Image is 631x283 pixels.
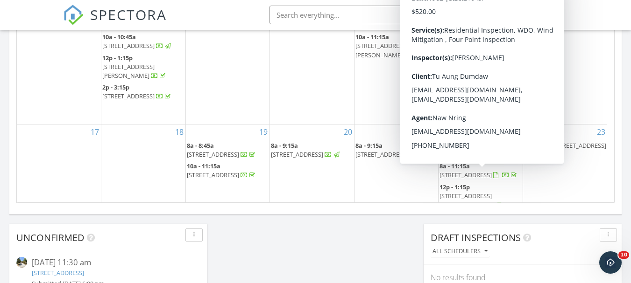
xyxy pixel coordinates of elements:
span: 5p - 6:15p [440,104,467,112]
span: 1p - 4:15p [440,62,467,71]
a: 8a - 11:15a [STREET_ADDRESS] [440,161,522,181]
span: [STREET_ADDRESS] [187,171,239,179]
a: Go to August 20, 2025 [342,124,354,139]
a: 12p - 1:15p [STREET_ADDRESS][PERSON_NAME] [440,182,522,211]
a: 8a - 11:15a [STREET_ADDRESS] [440,140,522,160]
a: 10a - 11:15a [STREET_ADDRESS][PERSON_NAME] [355,32,438,61]
span: [STREET_ADDRESS][PERSON_NAME] [102,62,155,80]
span: 8a - 11:15a [440,141,470,150]
td: Go to August 18, 2025 [101,124,186,212]
div: All schedulers [432,248,488,255]
a: 10a - 11:15a [STREET_ADDRESS] [187,162,257,179]
span: [STREET_ADDRESS] [440,71,492,80]
a: Go to August 21, 2025 [426,124,438,139]
span: [STREET_ADDRESS] [271,150,323,159]
a: Go to August 22, 2025 [510,124,523,139]
span: 8a - 9:15a [271,141,298,150]
td: Go to August 23, 2025 [523,124,607,212]
span: 8a - 11:15a [440,162,470,170]
a: 10a - 10:45a [STREET_ADDRESS] [102,32,184,52]
a: 8a - 9:15a [STREET_ADDRESS] [271,141,341,159]
span: 10a - 10:45a [102,33,136,41]
a: 12p - 1:15p [STREET_ADDRESS][PERSON_NAME] [102,53,184,82]
button: All schedulers [431,245,489,258]
img: The Best Home Inspection Software - Spectora [63,5,84,25]
span: [STREET_ADDRESS] [440,51,492,59]
span: [STREET_ADDRESS][PERSON_NAME] [440,192,492,209]
a: 5p - 6:15p [STREET_ADDRESS] [440,103,522,123]
a: 8a - 9:15a [STREET_ADDRESS] [355,140,438,160]
span: 10a - 11:15a [187,162,220,170]
a: 1p - 4:15p [STREET_ADDRESS] [440,62,518,80]
span: [STREET_ADDRESS] [102,92,155,100]
iframe: Intercom live chat [599,251,622,274]
span: [STREET_ADDRESS] [355,150,408,159]
td: Go to August 20, 2025 [270,124,354,212]
a: 5p - 6:15p [STREET_ADDRESS] [440,104,510,121]
a: 2p - 2:30p [STREET_ADDRESS] [440,82,522,102]
a: 8a - 9:15a [STREET_ADDRESS] [271,140,353,160]
a: 12p - 1:15p [STREET_ADDRESS] [440,41,522,61]
a: SPECTORA [63,13,167,32]
span: Unconfirmed [16,231,85,244]
a: 8a - 9:15a [STREET_ADDRESS] [355,141,425,159]
span: Draft Inspections [431,231,521,244]
span: SPECTORA [90,5,167,24]
a: 8a - 8:45a [STREET_ADDRESS] [187,141,257,159]
a: 1p - 4:15p [STREET_ADDRESS] [440,62,522,82]
a: 8a - 8:45a [STREET_ADDRESS] [187,140,269,160]
a: 8a - 11:15a [STREET_ADDRESS] [440,141,518,159]
span: [STREET_ADDRESS] [102,41,155,50]
a: 8a - 8:30a [STREET_ADDRESS] [524,140,606,160]
a: 12p - 1:15p [STREET_ADDRESS][PERSON_NAME] [102,54,167,80]
a: 10a - 11:15a [STREET_ADDRESS][PERSON_NAME] [355,33,420,59]
img: streetview [16,257,27,268]
span: 8a - 8:45a [187,141,214,150]
a: Go to August 17, 2025 [89,124,101,139]
a: 2p - 3:15p [STREET_ADDRESS] [102,82,184,102]
span: [STREET_ADDRESS] [440,92,492,100]
td: Go to August 17, 2025 [17,124,101,212]
a: 8a - 11:15a [STREET_ADDRESS] [440,162,518,179]
span: 2p - 3:15p [102,83,129,91]
div: [DATE] 11:30 am [32,257,185,269]
span: [STREET_ADDRESS] [187,150,239,159]
span: 12p - 1:15p [440,41,470,50]
span: [STREET_ADDRESS] [440,171,492,179]
span: [STREET_ADDRESS][PERSON_NAME] [355,41,408,59]
span: 12p - 1:15p [440,183,470,191]
a: 2p - 3:15p [STREET_ADDRESS] [102,83,172,100]
span: 10a - 11:15a [355,33,389,41]
a: 12p - 1:15p [STREET_ADDRESS][PERSON_NAME] [440,183,504,209]
span: 2p - 2:30p [440,83,467,91]
a: Go to August 19, 2025 [257,124,269,139]
span: [STREET_ADDRESS] [440,113,492,121]
a: 10a - 10:45a [STREET_ADDRESS] [102,33,172,50]
a: 2p - 2:30p [STREET_ADDRESS] [440,83,510,100]
input: Search everything... [269,6,456,24]
span: [STREET_ADDRESS] [554,141,606,150]
span: [STREET_ADDRESS] [440,150,492,159]
a: Go to August 18, 2025 [173,124,185,139]
a: 10a - 11:15a [STREET_ADDRESS] [187,161,269,181]
a: 12p - 1:15p [STREET_ADDRESS] [440,41,510,59]
td: Go to August 19, 2025 [185,124,270,212]
div: [PERSON_NAME] [494,6,555,15]
td: Go to August 21, 2025 [354,124,439,212]
a: 8a - 8:30a [STREET_ADDRESS] [524,141,606,159]
a: [STREET_ADDRESS] [32,269,84,277]
span: 12p - 1:15p [102,54,133,62]
span: 8a - 9:15a [355,141,383,150]
div: Emerald Inspections [490,15,562,24]
span: 10 [618,251,629,259]
a: Go to August 23, 2025 [595,124,607,139]
td: Go to August 22, 2025 [439,124,523,212]
span: 8a - 8:30a [524,141,551,150]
